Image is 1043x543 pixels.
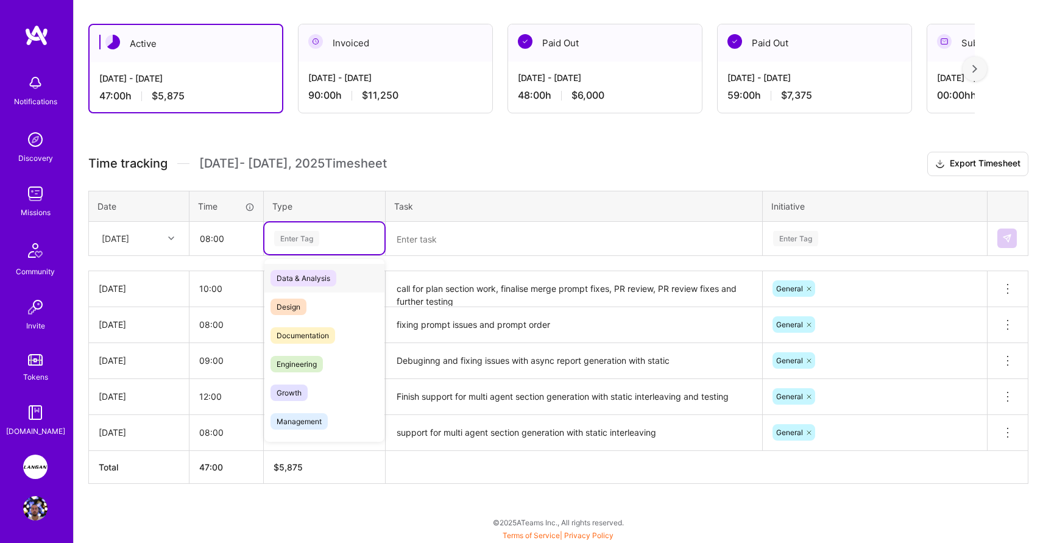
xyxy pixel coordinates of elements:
[189,380,263,413] input: HH:MM
[28,354,43,366] img: tokens
[20,455,51,479] a: Langan: AI-Copilot for Environmental Site Assessment
[308,34,323,49] img: Invoiced
[16,265,55,278] div: Community
[299,24,492,62] div: Invoiced
[189,308,263,341] input: HH:MM
[274,229,319,248] div: Enter Tag
[21,206,51,219] div: Missions
[23,71,48,95] img: bell
[274,462,303,472] span: $ 5,875
[23,295,48,319] img: Invite
[776,356,803,365] span: General
[503,531,613,540] span: |
[89,191,189,221] th: Date
[781,89,812,102] span: $7,375
[270,413,328,430] span: Management
[927,152,1028,176] button: Export Timesheet
[937,34,952,49] img: Submitted
[387,272,761,306] textarea: call for plan section work, finalise merge prompt fixes, PR review, PR review fixes and further t...
[189,272,263,305] input: HH:MM
[518,34,532,49] img: Paid Out
[387,344,761,378] textarea: Debuginng and fixing issues with async report generation with static
[14,95,57,108] div: Notifications
[168,235,174,241] i: icon Chevron
[518,71,692,84] div: [DATE] - [DATE]
[270,356,323,372] span: Engineering
[771,200,978,213] div: Initiative
[518,89,692,102] div: 48:00 h
[776,320,803,329] span: General
[270,270,336,286] span: Data & Analysis
[88,156,168,171] span: Time tracking
[23,455,48,479] img: Langan: AI-Copilot for Environmental Site Assessment
[362,89,398,102] span: $11,250
[503,531,560,540] a: Terms of Service
[23,496,48,520] img: User Avatar
[727,71,902,84] div: [DATE] - [DATE]
[508,24,702,62] div: Paid Out
[21,236,50,265] img: Community
[18,152,53,165] div: Discovery
[99,72,272,85] div: [DATE] - [DATE]
[23,182,48,206] img: teamwork
[99,282,179,295] div: [DATE]
[264,191,386,221] th: Type
[99,390,179,403] div: [DATE]
[571,89,604,102] span: $6,000
[386,191,763,221] th: Task
[189,416,263,449] input: HH:MM
[776,428,803,437] span: General
[308,89,483,102] div: 90:00 h
[105,35,120,49] img: Active
[20,496,51,520] a: User Avatar
[73,507,1043,538] div: © 2025 ATeams Inc., All rights reserved.
[308,71,483,84] div: [DATE] - [DATE]
[23,400,48,425] img: guide book
[199,156,387,171] span: [DATE] - [DATE] , 2025 Timesheet
[718,24,911,62] div: Paid Out
[23,127,48,152] img: discovery
[99,90,272,102] div: 47:00 h
[26,319,45,332] div: Invite
[387,380,761,414] textarea: Finish support for multi agent section generation with static interleaving and testing
[972,65,977,73] img: right
[189,344,263,377] input: HH:MM
[99,354,179,367] div: [DATE]
[270,327,335,344] span: Documentation
[773,229,818,248] div: Enter Tag
[935,158,945,171] i: icon Download
[152,90,185,102] span: $5,875
[387,416,761,450] textarea: support for multi agent section generation with static interleaving
[102,232,129,245] div: [DATE]
[564,531,613,540] a: Privacy Policy
[1002,233,1012,243] img: Submit
[776,284,803,293] span: General
[190,222,263,255] input: HH:MM
[727,89,902,102] div: 59:00 h
[99,426,179,439] div: [DATE]
[270,299,306,315] span: Design
[776,392,803,401] span: General
[6,425,65,438] div: [DOMAIN_NAME]
[24,24,49,46] img: logo
[23,371,48,383] div: Tokens
[189,450,264,483] th: 47:00
[99,318,179,331] div: [DATE]
[270,385,308,401] span: Growth
[727,34,742,49] img: Paid Out
[387,308,761,342] textarea: fixing prompt issues and prompt order
[198,200,255,213] div: Time
[90,25,282,62] div: Active
[89,450,189,483] th: Total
